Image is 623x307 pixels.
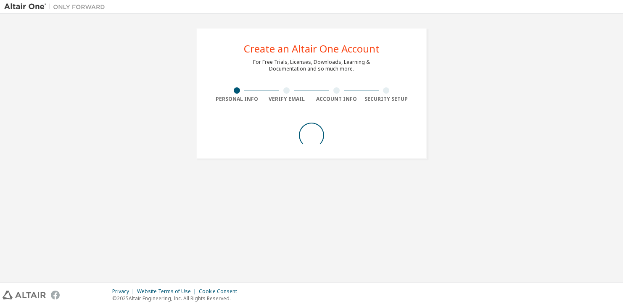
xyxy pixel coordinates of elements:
img: altair_logo.svg [3,291,46,299]
div: Create an Altair One Account [244,44,380,54]
img: facebook.svg [51,291,60,299]
div: Security Setup [362,96,412,102]
div: Website Terms of Use [137,288,199,295]
div: Personal Info [212,96,262,102]
div: Account Info [311,96,362,102]
div: Cookie Consent [199,288,242,295]
div: For Free Trials, Licenses, Downloads, Learning & Documentation and so much more. [253,59,370,72]
img: Altair One [4,3,109,11]
div: Verify Email [262,96,312,102]
p: © 2025 Altair Engineering, Inc. All Rights Reserved. [112,295,242,302]
div: Privacy [112,288,137,295]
